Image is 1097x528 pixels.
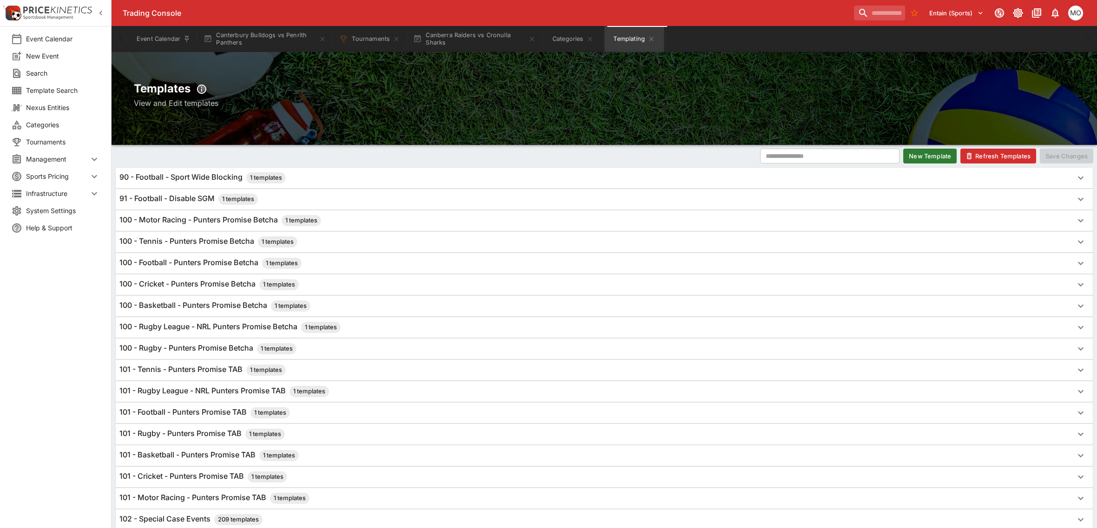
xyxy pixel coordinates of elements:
span: 1 templates [257,344,296,353]
span: 1 templates [262,259,302,268]
span: 1 templates [259,451,299,460]
span: System Settings [26,206,100,215]
button: Toggle light/dark mode [1010,5,1026,21]
button: Event Calendar [131,26,196,52]
button: Connected to PK [991,5,1008,21]
button: No Bookmarks [907,6,922,20]
h2: Templates [134,81,1075,98]
h6: 101 - Rugby League - NRL Punters Promise TAB [119,386,329,397]
span: 1 templates [301,323,341,332]
span: 1 templates [250,408,290,417]
h6: 90 - Football - Sport Wide Blocking [119,172,286,183]
span: New Event [26,51,100,61]
h6: 101 - Cricket - Punters Promise TAB [119,471,287,482]
h6: 100 - Motor Racing - Punters Promise Betcha [119,215,321,226]
button: Documentation [1028,5,1045,21]
button: Categories [543,26,603,52]
button: Canterbury Bulldogs vs Penrith Panthers [198,26,332,52]
h6: 100 - Cricket - Punters Promise Betcha [119,279,299,290]
h6: 101 - Tennis - Punters Promise TAB [119,365,286,376]
span: 1 templates [245,430,285,439]
span: Management [26,154,89,164]
h6: 100 - Rugby League - NRL Punters Promise Betcha [119,322,341,333]
button: Tournaments [334,26,406,52]
button: Refresh Templates [960,149,1036,163]
span: Tournaments [26,137,100,147]
button: Canberra Raiders vs Cronulla Sharks [407,26,541,52]
span: 1 templates [259,280,299,289]
span: Help & Support [26,223,100,233]
h6: 91 - Football - Disable SGM [119,194,258,205]
h6: 100 - Rugby - Punters Promise Betcha [119,343,296,354]
div: Trading Console [123,8,850,18]
h6: 102 - Special Case Events [119,514,263,525]
input: search [854,6,905,20]
span: 1 templates [248,472,287,482]
h6: 101 - Football - Punters Promise TAB [119,407,290,418]
span: 209 templates [214,515,263,524]
img: Sportsbook Management [23,15,73,20]
span: 1 templates [271,301,310,311]
button: Notifications [1047,5,1064,21]
h6: 100 - Tennis - Punters Promise Betcha [119,236,297,248]
span: 1 templates [282,216,321,225]
span: 1 templates [289,387,329,396]
img: PriceKinetics [23,7,92,13]
h6: 101 - Rugby - Punters Promise TAB [119,429,285,440]
span: Event Calendar [26,34,100,44]
h6: 101 - Basketball - Punters Promise TAB [119,450,299,461]
button: Templating [604,26,664,52]
span: Sports Pricing [26,171,89,181]
span: Infrastructure [26,189,89,198]
span: Search [26,68,100,78]
img: PriceKinetics Logo [3,4,21,22]
h6: 100 - Football - Punters Promise Betcha [119,258,302,269]
button: New Template [903,149,957,163]
span: 1 templates [258,237,297,247]
span: 1 templates [218,195,258,204]
span: 1 templates [270,494,309,503]
span: Categories [26,120,100,130]
div: Mark O'Loughlan [1068,6,1083,20]
span: Nexus Entities [26,103,100,112]
button: Select Tenant [924,6,989,20]
p: View and Edit templates [134,98,1075,109]
span: Template Search [26,85,100,95]
span: 1 templates [246,173,286,183]
h6: 101 - Motor Racing - Punters Promise TAB [119,493,309,504]
h6: 100 - Basketball - Punters Promise Betcha [119,300,310,312]
span: 1 templates [246,365,286,375]
button: Mark O'Loughlan [1065,3,1086,23]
